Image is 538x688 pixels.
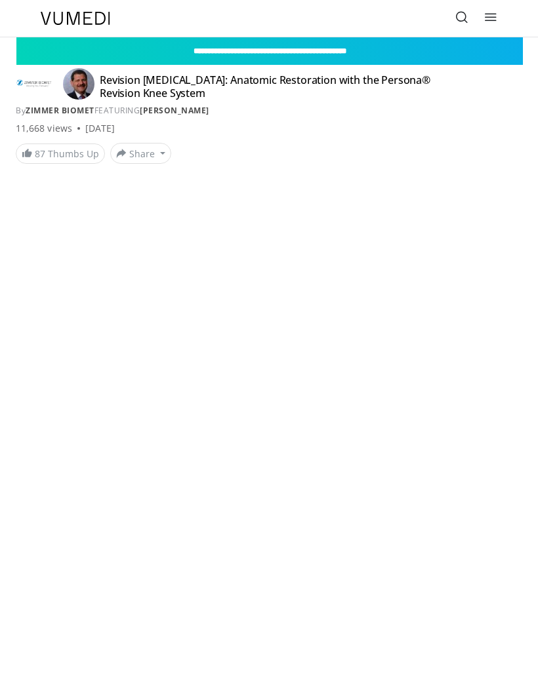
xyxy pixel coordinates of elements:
[110,143,171,164] button: Share
[26,105,94,116] a: Zimmer Biomet
[16,143,105,164] a: 87 Thumbs Up
[63,68,94,100] img: Avatar
[100,73,459,100] h4: Revision [MEDICAL_DATA]: Anatomic Restoration with the Persona® Revision Knee System
[41,12,110,25] img: VuMedi Logo
[35,147,45,160] span: 87
[140,105,209,116] a: [PERSON_NAME]
[16,105,522,117] div: By FEATURING
[16,122,72,135] span: 11,668 views
[16,73,52,94] img: Zimmer Biomet
[85,122,115,135] div: [DATE]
